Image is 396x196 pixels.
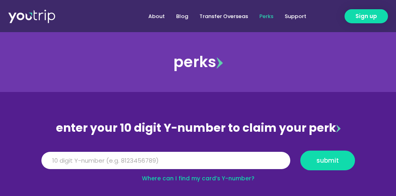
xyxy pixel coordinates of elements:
[143,9,170,24] a: About
[316,157,339,163] span: submit
[300,151,355,170] button: submit
[41,151,355,176] form: Y Number
[345,9,388,23] a: Sign up
[84,9,312,24] nav: Menu
[254,9,279,24] a: Perks
[170,9,194,24] a: Blog
[355,12,377,20] span: Sign up
[41,152,290,169] input: 10 digit Y-number (e.g. 8123456789)
[142,174,254,182] a: Where can I find my card’s Y-number?
[37,118,359,139] div: enter your 10 digit Y-number to claim your perk
[194,9,254,24] a: Transfer Overseas
[279,9,312,24] a: Support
